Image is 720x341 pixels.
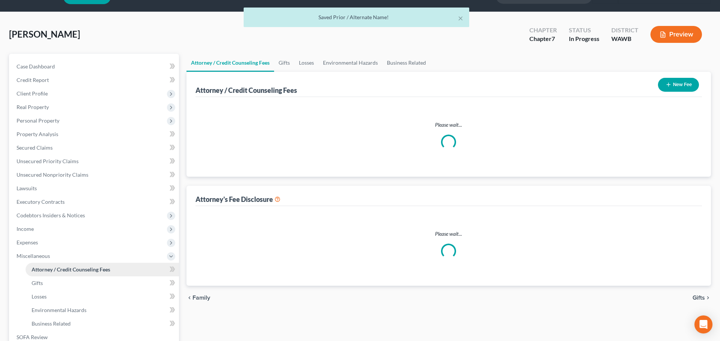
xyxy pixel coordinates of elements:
a: Unsecured Nonpriority Claims [11,168,179,182]
button: New Fee [658,78,699,92]
span: Income [17,226,34,232]
a: Case Dashboard [11,60,179,73]
span: Expenses [17,239,38,246]
a: Secured Claims [11,141,179,155]
a: Environmental Hazards [318,54,382,72]
span: Personal Property [17,117,59,124]
div: Saved Prior / Alternate Name! [250,14,463,21]
a: Executory Contracts [11,195,179,209]
span: Attorney / Credit Counseling Fees [32,266,110,273]
a: Environmental Hazards [26,303,179,317]
button: chevron_left Family [186,295,210,301]
button: Preview [650,26,702,43]
a: Attorney / Credit Counseling Fees [186,54,274,72]
a: Losses [294,54,318,72]
span: Secured Claims [17,144,53,151]
i: chevron_right [705,295,711,301]
span: Real Property [17,104,49,110]
span: [PERSON_NAME] [9,29,80,39]
button: Gifts chevron_right [693,295,711,301]
span: Gifts [32,280,43,286]
span: Codebtors Insiders & Notices [17,212,85,218]
button: × [458,14,463,23]
a: Business Related [26,317,179,330]
a: Gifts [274,54,294,72]
div: Open Intercom Messenger [694,315,712,333]
span: Case Dashboard [17,63,55,70]
div: In Progress [569,35,599,43]
span: Credit Report [17,77,49,83]
span: 7 [552,35,555,42]
span: Unsecured Nonpriority Claims [17,171,88,178]
a: Credit Report [11,73,179,87]
a: Business Related [382,54,430,72]
a: Lawsuits [11,182,179,195]
span: Unsecured Priority Claims [17,158,79,164]
a: Property Analysis [11,127,179,141]
span: Losses [32,293,47,300]
a: Gifts [26,276,179,290]
a: Unsecured Priority Claims [11,155,179,168]
span: Miscellaneous [17,253,50,259]
a: Attorney / Credit Counseling Fees [26,263,179,276]
a: Losses [26,290,179,303]
i: chevron_left [186,295,193,301]
p: Please wait... [202,121,696,129]
span: Business Related [32,320,71,327]
div: Chapter [529,35,557,43]
span: Environmental Hazards [32,307,86,313]
div: WAWB [611,35,638,43]
span: Gifts [693,295,705,301]
span: Lawsuits [17,185,37,191]
p: Please wait... [202,230,696,238]
span: SOFA Review [17,334,48,340]
span: Client Profile [17,90,48,97]
div: Attorney / Credit Counseling Fees [196,86,297,95]
span: Property Analysis [17,131,58,137]
div: Attorney's Fee Disclosure [196,195,280,204]
span: Executory Contracts [17,199,65,205]
span: Family [193,295,210,301]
